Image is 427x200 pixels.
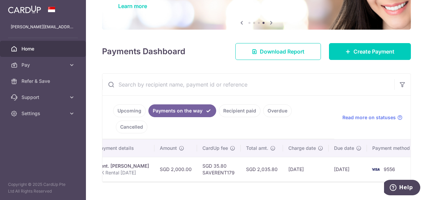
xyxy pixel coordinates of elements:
[353,47,394,56] span: Create Payment
[102,45,185,58] h4: Payments Dashboard
[288,145,316,152] span: Charge date
[154,157,197,181] td: SGD 2,000.00
[329,157,367,181] td: [DATE]
[21,62,66,68] span: Pay
[384,166,395,172] span: 9556
[98,169,149,176] p: DK Rental [DATE]
[263,104,292,117] a: Overdue
[334,145,354,152] span: Due date
[21,45,66,52] span: Home
[21,110,66,117] span: Settings
[92,139,154,157] th: Payment details
[8,5,41,13] img: CardUp
[367,139,418,157] th: Payment method
[329,43,411,60] a: Create Payment
[98,163,149,169] div: Rent. [PERSON_NAME]
[219,104,260,117] a: Recipient paid
[102,74,394,95] input: Search by recipient name, payment id or reference
[21,78,66,85] span: Refer & Save
[283,157,329,181] td: [DATE]
[116,121,147,133] a: Cancelled
[202,145,228,152] span: CardUp fee
[148,104,216,117] a: Payments on the way
[21,94,66,101] span: Support
[342,114,396,121] span: Read more on statuses
[246,145,268,152] span: Total amt.
[160,145,177,152] span: Amount
[11,24,75,30] p: [PERSON_NAME][EMAIL_ADDRESS][DOMAIN_NAME]
[260,47,304,56] span: Download Report
[118,3,147,9] a: Learn more
[342,114,402,121] a: Read more on statuses
[197,157,241,181] td: SGD 35.80 SAVERENT179
[241,157,283,181] td: SGD 2,035.80
[369,165,382,173] img: Bank Card
[113,104,146,117] a: Upcoming
[235,43,321,60] a: Download Report
[384,180,420,197] iframe: Opens a widget where you can find more information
